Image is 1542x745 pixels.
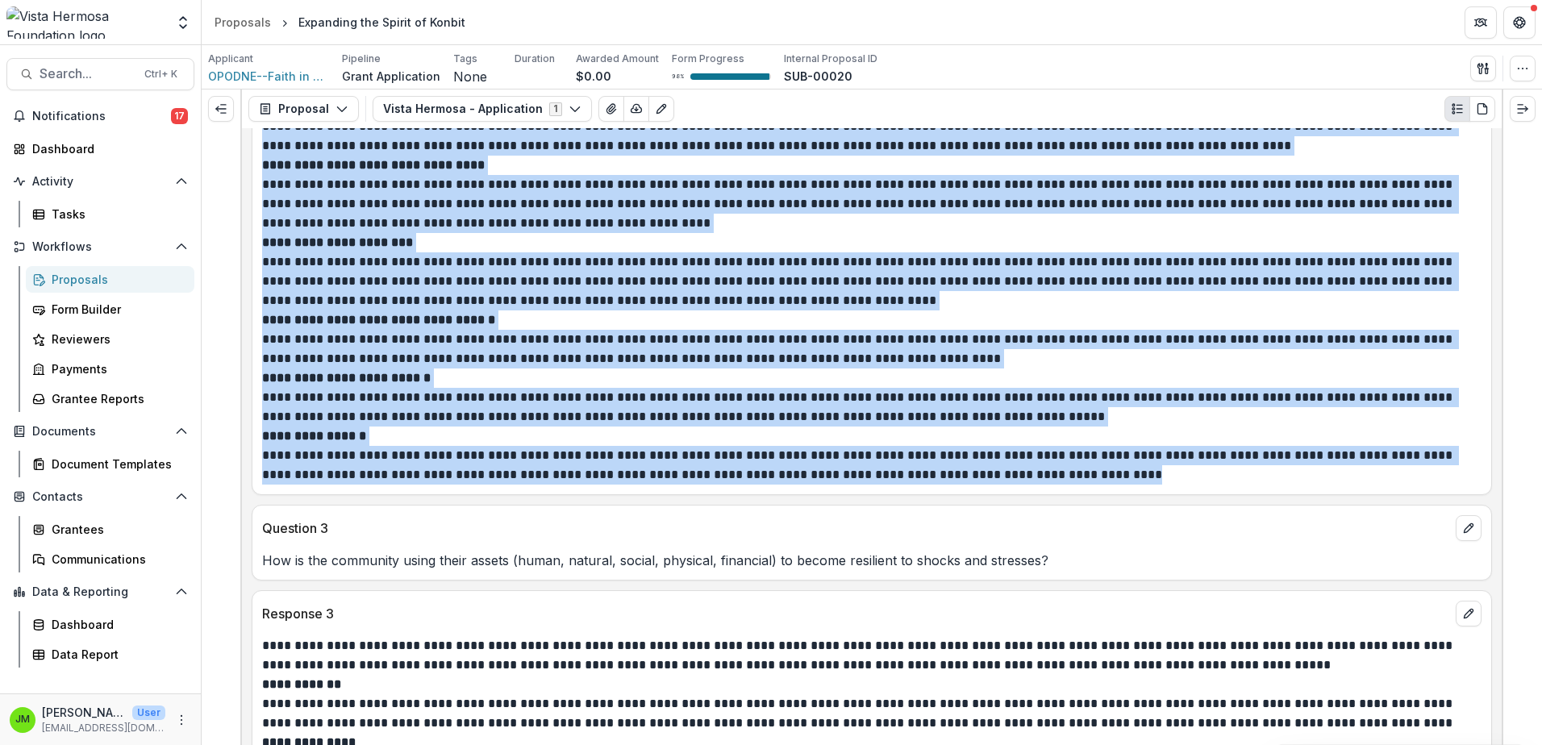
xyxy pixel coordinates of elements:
[208,96,234,122] button: Expand left
[6,103,194,129] button: Notifications17
[42,704,126,721] p: [PERSON_NAME]
[171,108,188,124] span: 17
[208,52,253,66] p: Applicant
[32,425,169,439] span: Documents
[32,240,169,254] span: Workflows
[42,721,165,735] p: [EMAIL_ADDRESS][DOMAIN_NAME]
[141,65,181,83] div: Ctrl + K
[26,385,194,412] a: Grantee Reports
[262,518,1449,538] p: Question 3
[26,296,194,323] a: Form Builder
[32,110,171,123] span: Notifications
[648,96,674,122] button: Edit as form
[598,96,624,122] button: View Attached Files
[1503,6,1536,39] button: Get Help
[1469,96,1495,122] button: PDF view
[132,705,165,720] p: User
[26,266,194,293] a: Proposals
[32,490,169,504] span: Contacts
[784,68,852,85] p: SUB-00020
[515,52,555,66] p: Duration
[6,135,194,162] a: Dashboard
[52,360,181,377] div: Payments
[262,551,1482,570] p: How is the community using their assets (human, natural, social, physical, financial) to become r...
[248,96,359,122] button: Proposal
[6,6,165,39] img: Vista Hermosa Foundation logo
[52,521,181,538] div: Grantees
[453,67,487,86] p: None
[172,6,194,39] button: Open entity switcher
[32,585,169,599] span: Data & Reporting
[26,201,194,227] a: Tasks
[453,52,477,66] p: Tags
[6,484,194,510] button: Open Contacts
[6,234,194,260] button: Open Workflows
[26,546,194,572] a: Communications
[15,714,30,725] div: Jerry Martinez
[6,579,194,605] button: Open Data & Reporting
[52,390,181,407] div: Grantee Reports
[40,66,135,81] span: Search...
[208,68,329,85] a: OPODNE--Faith in Action International
[262,604,1449,623] p: Response 3
[784,52,877,66] p: Internal Proposal ID
[672,71,684,82] p: 98 %
[1510,96,1536,122] button: Expand right
[576,52,659,66] p: Awarded Amount
[576,68,611,85] p: $0.00
[32,140,181,157] div: Dashboard
[6,418,194,444] button: Open Documents
[52,271,181,288] div: Proposals
[52,301,181,318] div: Form Builder
[52,616,181,633] div: Dashboard
[6,169,194,194] button: Open Activity
[215,14,271,31] div: Proposals
[172,710,191,730] button: More
[1456,515,1482,541] button: edit
[298,14,465,31] div: Expanding the Spirit of Konbit
[208,10,277,34] a: Proposals
[26,611,194,638] a: Dashboard
[26,326,194,352] a: Reviewers
[52,456,181,472] div: Document Templates
[26,356,194,382] a: Payments
[52,646,181,663] div: Data Report
[32,175,169,189] span: Activity
[1444,96,1470,122] button: Plaintext view
[373,96,592,122] button: Vista Hermosa - Application1
[26,641,194,668] a: Data Report
[672,52,744,66] p: Form Progress
[1456,601,1482,626] button: edit
[26,451,194,477] a: Document Templates
[52,206,181,223] div: Tasks
[52,551,181,568] div: Communications
[26,516,194,543] a: Grantees
[342,68,440,85] p: Grant Application
[6,58,194,90] button: Search...
[52,331,181,348] div: Reviewers
[208,10,472,34] nav: breadcrumb
[1465,6,1497,39] button: Partners
[342,52,381,66] p: Pipeline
